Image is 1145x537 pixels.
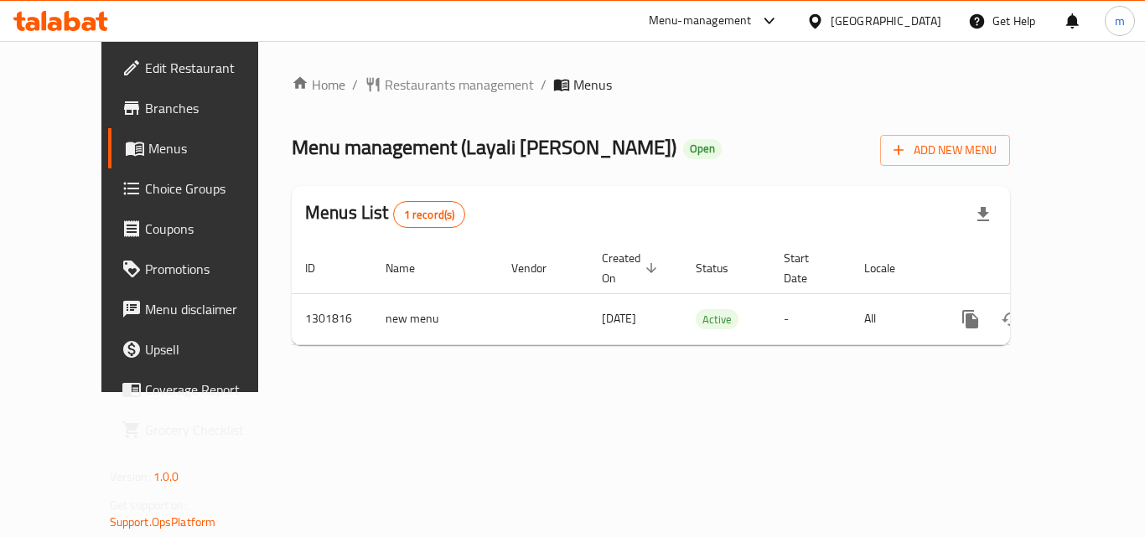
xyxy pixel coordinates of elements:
[108,128,293,168] a: Menus
[108,410,293,450] a: Grocery Checklist
[696,310,738,329] span: Active
[108,168,293,209] a: Choice Groups
[110,466,151,488] span: Version:
[292,75,1010,95] nav: breadcrumb
[386,258,437,278] span: Name
[108,48,293,88] a: Edit Restaurant
[894,140,997,161] span: Add New Menu
[352,75,358,95] li: /
[292,128,676,166] span: Menu management ( Layali [PERSON_NAME] )
[1115,12,1125,30] span: m
[602,307,636,329] span: [DATE]
[148,138,279,158] span: Menus
[937,243,1125,294] th: Actions
[108,369,293,410] a: Coverage Report
[851,293,937,344] td: All
[108,88,293,128] a: Branches
[770,293,851,344] td: -
[951,299,991,339] button: more
[145,219,279,239] span: Coupons
[683,142,722,156] span: Open
[145,58,279,78] span: Edit Restaurant
[110,511,216,533] a: Support.OpsPlatform
[394,207,465,223] span: 1 record(s)
[831,12,941,30] div: [GEOGRAPHIC_DATA]
[305,258,337,278] span: ID
[991,299,1031,339] button: Change Status
[393,201,466,228] div: Total records count
[602,248,662,288] span: Created On
[880,135,1010,166] button: Add New Menu
[108,289,293,329] a: Menu disclaimer
[541,75,547,95] li: /
[649,11,752,31] div: Menu-management
[696,309,738,329] div: Active
[511,258,568,278] span: Vendor
[145,380,279,400] span: Coverage Report
[573,75,612,95] span: Menus
[108,249,293,289] a: Promotions
[385,75,534,95] span: Restaurants management
[145,259,279,279] span: Promotions
[292,293,372,344] td: 1301816
[145,339,279,359] span: Upsell
[292,75,345,95] a: Home
[292,243,1125,345] table: enhanced table
[864,258,917,278] span: Locale
[696,258,750,278] span: Status
[110,494,187,516] span: Get support on:
[963,194,1003,235] div: Export file
[365,75,534,95] a: Restaurants management
[784,248,831,288] span: Start Date
[145,98,279,118] span: Branches
[145,420,279,440] span: Grocery Checklist
[145,178,279,199] span: Choice Groups
[108,329,293,369] a: Upsell
[153,466,179,488] span: 1.0.0
[108,209,293,249] a: Coupons
[372,293,498,344] td: new menu
[145,299,279,319] span: Menu disclaimer
[305,200,465,228] h2: Menus List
